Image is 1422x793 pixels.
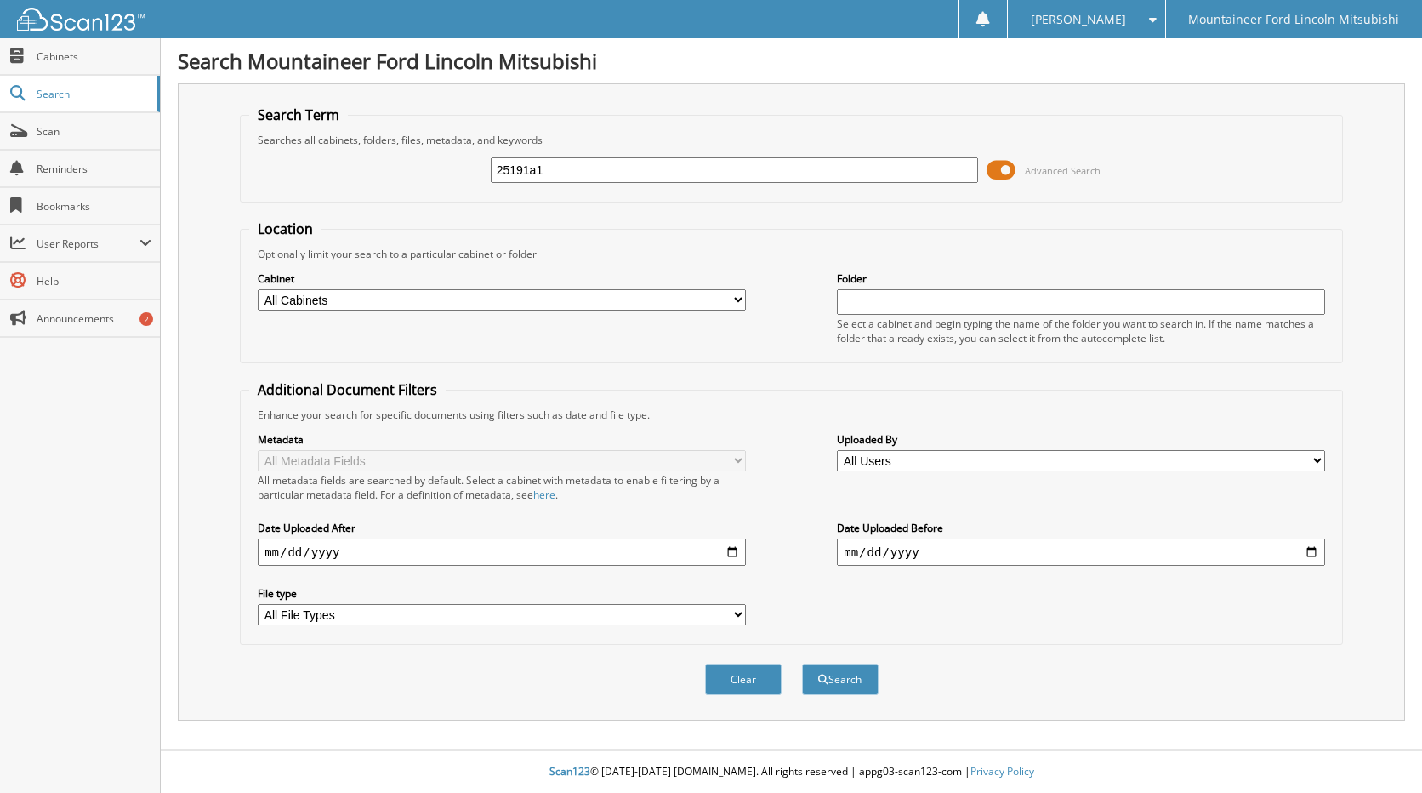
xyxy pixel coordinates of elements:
legend: Additional Document Filters [249,380,446,399]
span: Advanced Search [1025,164,1101,177]
legend: Search Term [249,106,348,124]
span: Bookmarks [37,199,151,214]
span: Reminders [37,162,151,176]
label: Date Uploaded Before [837,521,1325,535]
span: [PERSON_NAME] [1031,14,1126,25]
span: Help [37,274,151,288]
div: Optionally limit your search to a particular cabinet or folder [249,247,1334,261]
div: All metadata fields are searched by default. Select a cabinet with metadata to enable filtering b... [258,473,746,502]
button: Clear [705,664,782,695]
div: Searches all cabinets, folders, files, metadata, and keywords [249,133,1334,147]
label: Uploaded By [837,432,1325,447]
button: Search [802,664,879,695]
a: Privacy Policy [970,764,1034,779]
label: Cabinet [258,271,746,286]
input: start [258,539,746,566]
div: 2 [139,312,153,326]
h1: Search Mountaineer Ford Lincoln Mitsubishi [178,47,1405,75]
span: Scan123 [549,764,590,779]
span: Cabinets [37,49,151,64]
span: Scan [37,124,151,139]
label: File type [258,586,746,601]
legend: Location [249,220,321,238]
label: Date Uploaded After [258,521,746,535]
span: Mountaineer Ford Lincoln Mitsubishi [1188,14,1399,25]
label: Metadata [258,432,746,447]
label: Folder [837,271,1325,286]
input: end [837,539,1325,566]
div: © [DATE]-[DATE] [DOMAIN_NAME]. All rights reserved | appg03-scan123-com | [161,751,1422,793]
span: User Reports [37,237,139,251]
span: Announcements [37,311,151,326]
img: scan123-logo-white.svg [17,8,145,31]
div: Enhance your search for specific documents using filters such as date and file type. [249,408,1334,422]
a: here [533,488,555,502]
span: Search [37,87,149,101]
div: Select a cabinet and begin typing the name of the folder you want to search in. If the name match... [837,317,1325,345]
